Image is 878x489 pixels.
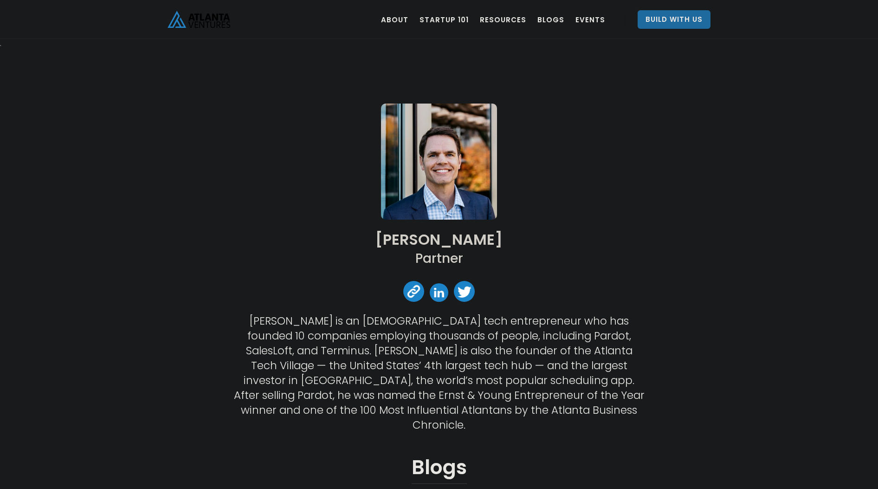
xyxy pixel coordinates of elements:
[638,10,710,29] a: Build With Us
[480,7,526,33] a: RESOURCES
[381,7,408,33] a: ABOUT
[575,7,605,33] a: EVENTS
[420,7,469,33] a: Startup 101
[412,456,467,484] h1: Blogs
[415,250,463,267] h2: Partner
[375,231,503,248] h2: [PERSON_NAME]
[232,313,646,432] p: [PERSON_NAME] is an [DEMOGRAPHIC_DATA] tech entrepreneur who has founded 10 companies employing t...
[537,7,564,33] a: BLOGS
